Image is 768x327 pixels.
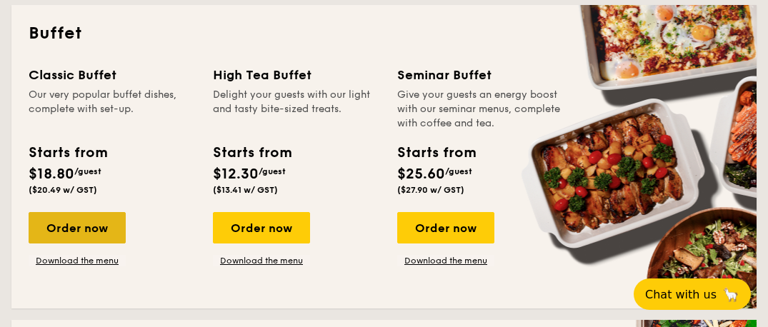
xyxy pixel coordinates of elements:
[29,166,74,183] span: $18.80
[29,142,106,163] div: Starts from
[213,142,291,163] div: Starts from
[74,166,101,176] span: /guest
[634,278,751,310] button: Chat with us🦙
[722,286,739,303] span: 🦙
[29,88,196,131] div: Our very popular buffet dishes, complete with set-up.
[213,166,259,183] span: $12.30
[29,212,126,243] div: Order now
[213,65,380,85] div: High Tea Buffet
[645,288,717,301] span: Chat with us
[29,255,126,266] a: Download the menu
[259,166,286,176] span: /guest
[29,22,739,45] h2: Buffet
[397,88,564,131] div: Give your guests an energy boost with our seminar menus, complete with coffee and tea.
[445,166,472,176] span: /guest
[397,212,494,243] div: Order now
[213,212,310,243] div: Order now
[213,88,380,131] div: Delight your guests with our light and tasty bite-sized treats.
[397,142,475,163] div: Starts from
[29,65,196,85] div: Classic Buffet
[397,255,494,266] a: Download the menu
[397,185,464,195] span: ($27.90 w/ GST)
[213,255,310,266] a: Download the menu
[213,185,278,195] span: ($13.41 w/ GST)
[397,65,564,85] div: Seminar Buffet
[397,166,445,183] span: $25.60
[29,185,97,195] span: ($20.49 w/ GST)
